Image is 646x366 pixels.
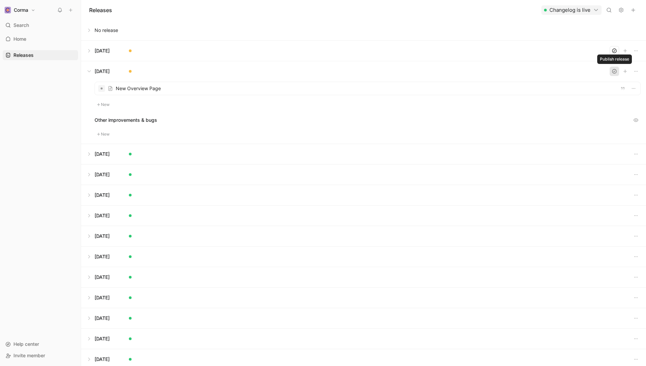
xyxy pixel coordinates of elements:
[95,115,641,125] div: Other improvements & bugs
[3,339,78,349] div: Help center
[4,7,11,13] img: Corma
[13,21,29,29] span: Search
[13,36,26,42] span: Home
[3,5,37,15] button: CormaCorma
[95,101,112,109] button: New
[3,351,78,361] div: Invite member
[13,353,45,358] span: Invite member
[3,50,78,60] a: Releases
[3,34,78,44] a: Home
[13,341,39,347] span: Help center
[541,5,602,15] button: Changelog is live
[13,52,34,59] span: Releases
[3,20,78,30] div: Search
[89,6,112,14] h1: Releases
[95,130,112,138] button: New
[14,7,28,13] h1: Corma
